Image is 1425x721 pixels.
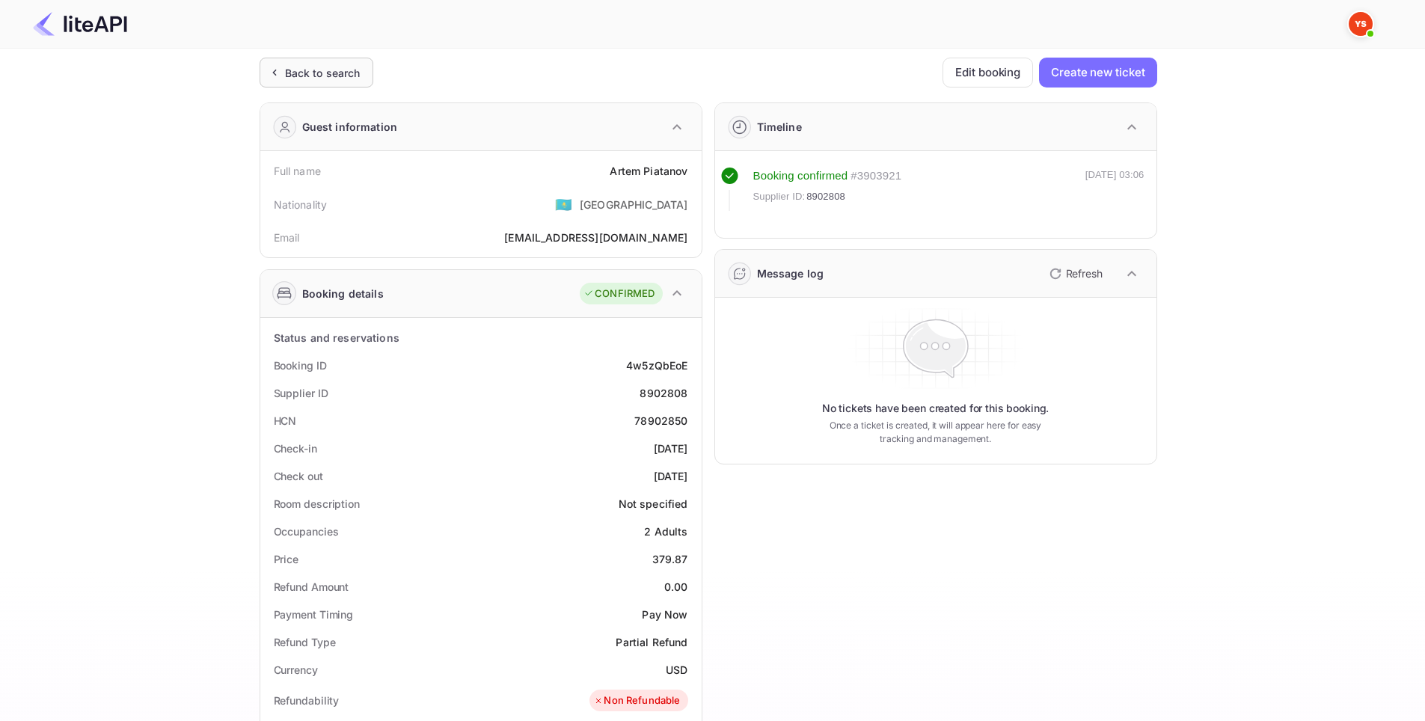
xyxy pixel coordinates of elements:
[1085,168,1144,211] div: [DATE] 03:06
[640,385,687,401] div: 8902808
[274,579,349,595] div: Refund Amount
[753,168,848,185] div: Booking confirmed
[654,468,688,484] div: [DATE]
[274,551,299,567] div: Price
[1041,262,1109,286] button: Refresh
[274,197,328,212] div: Nationality
[274,693,340,708] div: Refundability
[302,119,398,135] div: Guest information
[664,579,688,595] div: 0.00
[610,163,687,179] div: Artem Piatanov
[1066,266,1103,281] p: Refresh
[274,441,317,456] div: Check-in
[33,12,127,36] img: LiteAPI Logo
[583,286,655,301] div: CONFIRMED
[285,65,361,81] div: Back to search
[580,197,688,212] div: [GEOGRAPHIC_DATA]
[666,662,687,678] div: USD
[757,266,824,281] div: Message log
[274,496,360,512] div: Room description
[654,441,688,456] div: [DATE]
[634,413,687,429] div: 78902850
[1349,12,1373,36] img: Yandex Support
[274,413,297,429] div: HCN
[274,230,300,245] div: Email
[851,168,901,185] div: # 3903921
[274,634,336,650] div: Refund Type
[274,385,328,401] div: Supplier ID
[274,163,321,179] div: Full name
[274,607,354,622] div: Payment Timing
[626,358,687,373] div: 4w5zQbEoE
[274,330,399,346] div: Status and reservations
[274,358,327,373] div: Booking ID
[642,607,687,622] div: Pay Now
[619,496,688,512] div: Not specified
[302,286,384,301] div: Booking details
[555,191,572,218] span: United States
[1039,58,1156,88] button: Create new ticket
[822,401,1049,416] p: No tickets have been created for this booking.
[806,189,845,204] span: 8902808
[943,58,1033,88] button: Edit booking
[274,524,339,539] div: Occupancies
[274,662,318,678] div: Currency
[652,551,688,567] div: 379.87
[616,634,687,650] div: Partial Refund
[504,230,687,245] div: [EMAIL_ADDRESS][DOMAIN_NAME]
[593,693,680,708] div: Non Refundable
[753,189,806,204] span: Supplier ID:
[274,468,323,484] div: Check out
[818,419,1054,446] p: Once a ticket is created, it will appear here for easy tracking and management.
[757,119,802,135] div: Timeline
[644,524,687,539] div: 2 Adults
